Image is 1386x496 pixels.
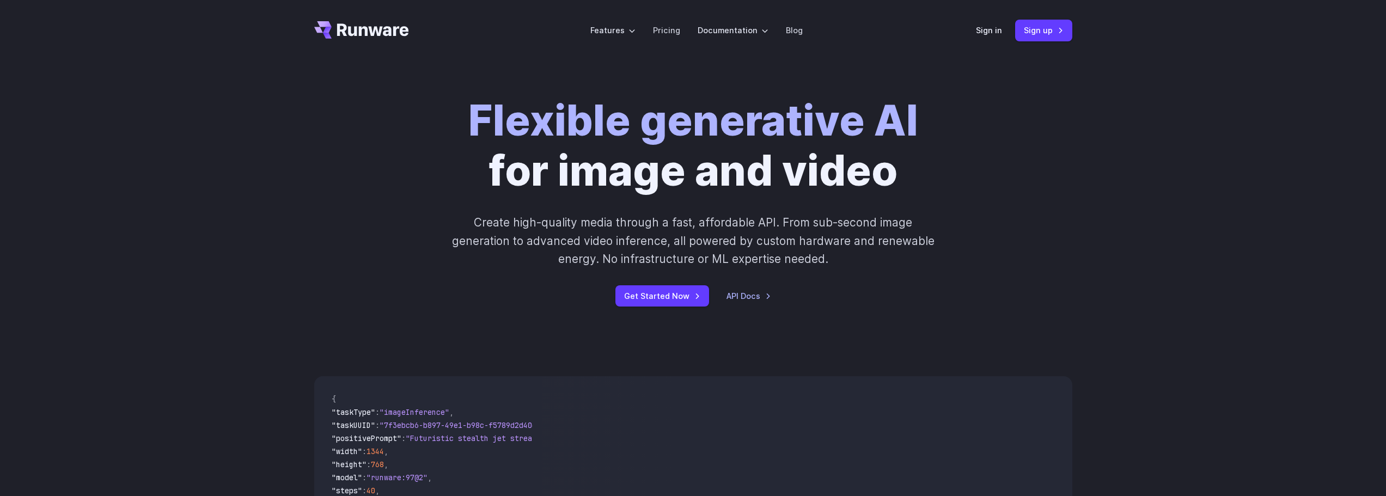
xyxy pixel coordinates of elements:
span: "runware:97@2" [367,473,428,482]
a: Sign in [976,24,1002,36]
span: : [362,446,367,456]
span: 40 [367,486,375,495]
span: { [332,394,336,404]
a: Blog [786,24,803,36]
span: , [449,407,454,417]
span: : [362,473,367,482]
a: Get Started Now [615,285,709,307]
span: : [375,420,380,430]
span: : [375,407,380,417]
label: Features [590,24,636,36]
label: Documentation [698,24,768,36]
span: "imageInference" [380,407,449,417]
span: : [362,486,367,495]
span: "Futuristic stealth jet streaking through a neon-lit cityscape with glowing purple exhaust" [406,433,802,443]
p: Create high-quality media through a fast, affordable API. From sub-second image generation to adv... [450,213,936,268]
a: Go to / [314,21,409,39]
span: , [384,446,388,456]
span: "7f3ebcb6-b897-49e1-b98c-f5789d2d40d7" [380,420,545,430]
span: "taskUUID" [332,420,375,430]
span: "width" [332,446,362,456]
span: "model" [332,473,362,482]
a: Pricing [653,24,680,36]
a: Sign up [1015,20,1072,41]
strong: Flexible generative AI [468,95,918,146]
span: "height" [332,460,367,469]
span: , [375,486,380,495]
span: : [367,460,371,469]
span: , [428,473,432,482]
span: 768 [371,460,384,469]
span: "taskType" [332,407,375,417]
span: "positivePrompt" [332,433,401,443]
span: : [401,433,406,443]
span: , [384,460,388,469]
span: "steps" [332,486,362,495]
h1: for image and video [468,96,918,196]
span: 1344 [367,446,384,456]
a: API Docs [726,290,771,302]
